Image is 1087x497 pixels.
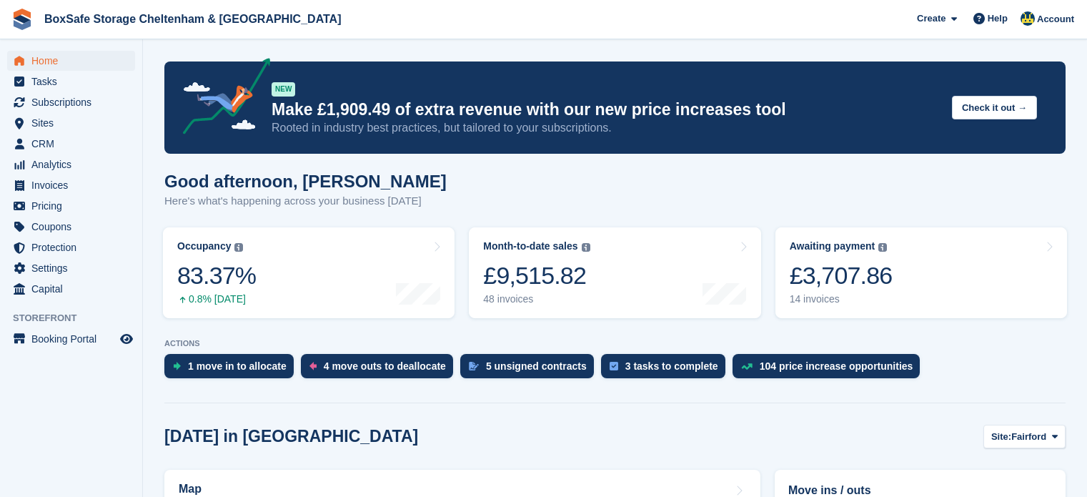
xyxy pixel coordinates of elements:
a: Awaiting payment £3,707.86 14 invoices [775,227,1067,318]
div: 48 invoices [483,293,590,305]
span: Booking Portal [31,329,117,349]
span: Protection [31,237,117,257]
span: Analytics [31,154,117,174]
div: 5 unsigned contracts [486,360,587,372]
img: stora-icon-8386f47178a22dfd0bd8f6a31ec36ba5ce8667c1dd55bd0f319d3a0aa187defe.svg [11,9,33,30]
div: 0.8% [DATE] [177,293,256,305]
span: Settings [31,258,117,278]
div: NEW [272,82,295,97]
a: 1 move in to allocate [164,354,301,385]
span: Capital [31,279,117,299]
p: Rooted in industry best practices, but tailored to your subscriptions. [272,120,940,136]
a: Preview store [118,330,135,348]
a: 3 tasks to complete [601,354,733,385]
a: menu [7,154,135,174]
div: 104 price increase opportunities [760,360,913,372]
div: £9,515.82 [483,261,590,290]
a: menu [7,196,135,216]
a: BoxSafe Storage Cheltenham & [GEOGRAPHIC_DATA] [39,7,347,31]
div: Month-to-date sales [483,240,577,252]
span: Create [917,11,945,26]
img: contract_signature_icon-13c848040528278c33f63329250d36e43548de30e8caae1d1a13099fd9432cc5.svg [469,362,479,370]
div: 1 move in to allocate [188,360,287,372]
span: Tasks [31,72,117,92]
img: icon-info-grey-7440780725fd019a000dd9b08b2336e03edf1995a4989e88bcd33f0948082b44.svg [582,243,590,252]
a: menu [7,329,135,349]
a: menu [7,258,135,278]
img: Kim Virabi [1021,11,1035,26]
a: 5 unsigned contracts [460,354,601,385]
a: menu [7,113,135,133]
span: Subscriptions [31,92,117,112]
a: menu [7,134,135,154]
img: icon-info-grey-7440780725fd019a000dd9b08b2336e03edf1995a4989e88bcd33f0948082b44.svg [234,243,243,252]
span: Storefront [13,311,142,325]
a: menu [7,72,135,92]
a: menu [7,237,135,257]
a: menu [7,175,135,195]
a: menu [7,92,135,112]
img: move_ins_to_allocate_icon-fdf77a2bb77ea45bf5b3d319d69a93e2d87916cf1d5bf7949dd705db3b84f3ca.svg [173,362,181,370]
button: Check it out → [952,96,1037,119]
h2: Map [179,483,202,496]
div: Awaiting payment [790,240,875,252]
img: price-adjustments-announcement-icon-8257ccfd72463d97f412b2fc003d46551f7dbcb40ab6d574587a9cd5c0d94... [171,58,271,139]
div: Occupancy [177,240,231,252]
div: 3 tasks to complete [625,360,718,372]
a: menu [7,217,135,237]
button: Site: Fairford [983,425,1066,448]
span: Invoices [31,175,117,195]
a: Occupancy 83.37% 0.8% [DATE] [163,227,455,318]
img: icon-info-grey-7440780725fd019a000dd9b08b2336e03edf1995a4989e88bcd33f0948082b44.svg [878,243,887,252]
div: 14 invoices [790,293,893,305]
span: Account [1037,12,1074,26]
span: Fairford [1011,430,1046,444]
span: Sites [31,113,117,133]
p: ACTIONS [164,339,1066,348]
a: Month-to-date sales £9,515.82 48 invoices [469,227,760,318]
img: price_increase_opportunities-93ffe204e8149a01c8c9dc8f82e8f89637d9d84a8eef4429ea346261dce0b2c0.svg [741,363,753,370]
div: £3,707.86 [790,261,893,290]
span: Home [31,51,117,71]
span: Pricing [31,196,117,216]
span: Coupons [31,217,117,237]
a: 104 price increase opportunities [733,354,928,385]
p: Here's what's happening across your business [DATE] [164,193,447,210]
span: Help [988,11,1008,26]
div: 4 move outs to deallocate [324,360,446,372]
h2: [DATE] in [GEOGRAPHIC_DATA] [164,427,418,446]
a: menu [7,279,135,299]
img: move_outs_to_deallocate_icon-f764333ba52eb49d3ac5e1228854f67142a1ed5810a6f6cc68b1a99e826820c5.svg [309,362,317,370]
p: Make £1,909.49 of extra revenue with our new price increases tool [272,99,940,120]
a: menu [7,51,135,71]
h1: Good afternoon, [PERSON_NAME] [164,172,447,191]
a: 4 move outs to deallocate [301,354,460,385]
img: task-75834270c22a3079a89374b754ae025e5fb1db73e45f91037f5363f120a921f8.svg [610,362,618,370]
span: Site: [991,430,1011,444]
span: CRM [31,134,117,154]
div: 83.37% [177,261,256,290]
